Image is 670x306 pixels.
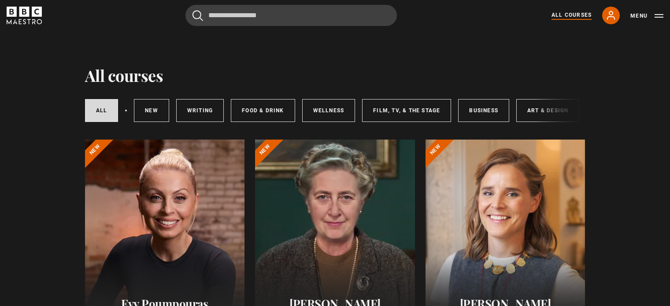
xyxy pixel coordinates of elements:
a: All Courses [552,11,592,20]
a: Writing [176,99,224,122]
input: Search [185,5,397,26]
a: Food & Drink [231,99,295,122]
a: New [134,99,169,122]
a: Film, TV, & The Stage [362,99,451,122]
button: Toggle navigation [630,11,663,20]
button: Submit the search query [192,10,203,21]
a: All [85,99,118,122]
a: Wellness [302,99,355,122]
a: Art & Design [516,99,579,122]
h1: All courses [85,66,163,85]
a: Business [458,99,509,122]
svg: BBC Maestro [7,7,42,24]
